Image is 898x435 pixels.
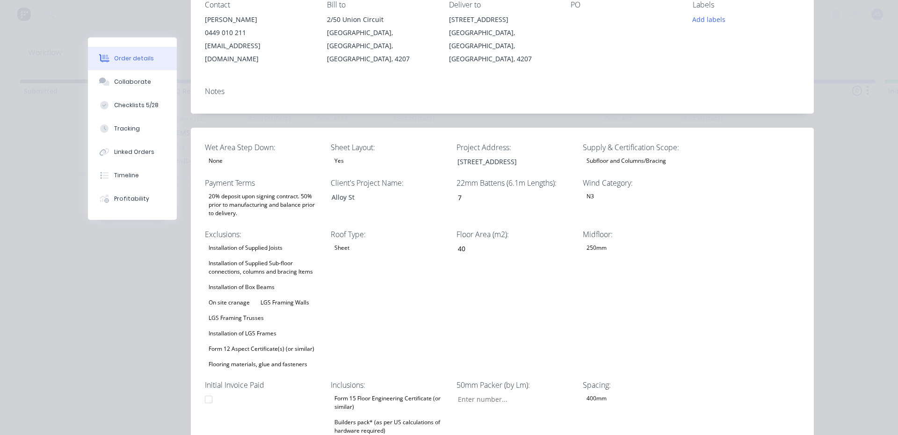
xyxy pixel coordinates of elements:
label: Wind Category: [583,177,700,188]
div: PO [571,0,678,9]
div: [GEOGRAPHIC_DATA], [GEOGRAPHIC_DATA], [GEOGRAPHIC_DATA], 4207 [449,26,556,65]
div: 2/50 Union Circuit [327,13,434,26]
div: Linked Orders [114,148,154,156]
div: Order details [114,54,154,63]
input: Enter number... [450,242,573,256]
div: Yes [331,155,348,167]
div: 0449 010 211 [205,26,312,39]
div: Form 15 Floor Engineering Certificate (or similar) [331,392,448,413]
div: [GEOGRAPHIC_DATA], [GEOGRAPHIC_DATA], [GEOGRAPHIC_DATA], 4207 [327,26,434,65]
label: Client's Project Name: [331,177,448,188]
div: [PERSON_NAME]0449 010 211[EMAIL_ADDRESS][DOMAIN_NAME] [205,13,312,65]
div: N3 [583,190,598,203]
div: Installation of Box Beams [205,281,278,293]
label: Project Address: [456,142,573,153]
label: 50mm Packer (by Lm): [456,379,573,391]
label: Payment Terms [205,177,322,188]
div: [PERSON_NAME] [205,13,312,26]
div: Deliver to [449,0,556,9]
input: Enter number... [450,392,573,406]
div: Labels [693,0,800,9]
div: 2/50 Union Circuit[GEOGRAPHIC_DATA], [GEOGRAPHIC_DATA], [GEOGRAPHIC_DATA], 4207 [327,13,434,65]
button: Collaborate [88,70,177,94]
div: Profitability [114,195,149,203]
button: Tracking [88,117,177,140]
div: Alloy St [324,190,441,204]
label: Floor Area (m2): [456,229,573,240]
div: LGS Framing Walls [257,297,313,309]
div: Form 12 Aspect Certificate(s) (or similar) [205,343,318,355]
div: Checklists 5/28 [114,101,159,109]
button: Add labels [688,13,731,26]
div: Contact [205,0,312,9]
div: Collaborate [114,78,151,86]
div: Subfloor and Columns/Bracing [583,155,670,167]
div: Sheet [331,242,353,254]
div: [STREET_ADDRESS] [449,13,556,26]
label: Spacing: [583,379,700,391]
div: Tracking [114,124,140,133]
label: Supply & Certification Scope: [583,142,700,153]
label: Initial Invoice Paid [205,379,322,391]
div: LGS Framing Trusses [205,312,268,324]
div: Installation of LGS Frames [205,327,280,340]
div: 250mm [583,242,610,254]
div: Flooring materials, glue and fasteners [205,358,311,370]
button: Timeline [88,164,177,187]
button: Linked Orders [88,140,177,164]
div: On site cranage [205,297,253,309]
label: Exclusions: [205,229,322,240]
div: Notes [205,87,800,96]
label: Roof Type: [331,229,448,240]
button: Checklists 5/28 [88,94,177,117]
input: Enter number... [450,190,573,204]
div: [EMAIL_ADDRESS][DOMAIN_NAME] [205,39,312,65]
button: Profitability [88,187,177,210]
label: 22mm Battens (6.1m Lengths): [456,177,573,188]
div: Installation of Supplied Joists [205,242,286,254]
label: Wet Area Step Down: [205,142,322,153]
label: Inclusions: [331,379,448,391]
button: Order details [88,47,177,70]
div: 400mm [583,392,610,405]
div: Timeline [114,171,139,180]
label: Midfloor: [583,229,700,240]
div: None [205,155,226,167]
div: [STREET_ADDRESS][GEOGRAPHIC_DATA], [GEOGRAPHIC_DATA], [GEOGRAPHIC_DATA], 4207 [449,13,556,65]
div: Installation of Supplied Sub-floor connections, columns and bracing Items [205,257,322,278]
div: [STREET_ADDRESS] [450,155,567,168]
div: Bill to [327,0,434,9]
label: Sheet Layout: [331,142,448,153]
div: 20% deposit upon signing contract. 50% prior to manufacturing and balance prior to delivery. [205,190,322,219]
